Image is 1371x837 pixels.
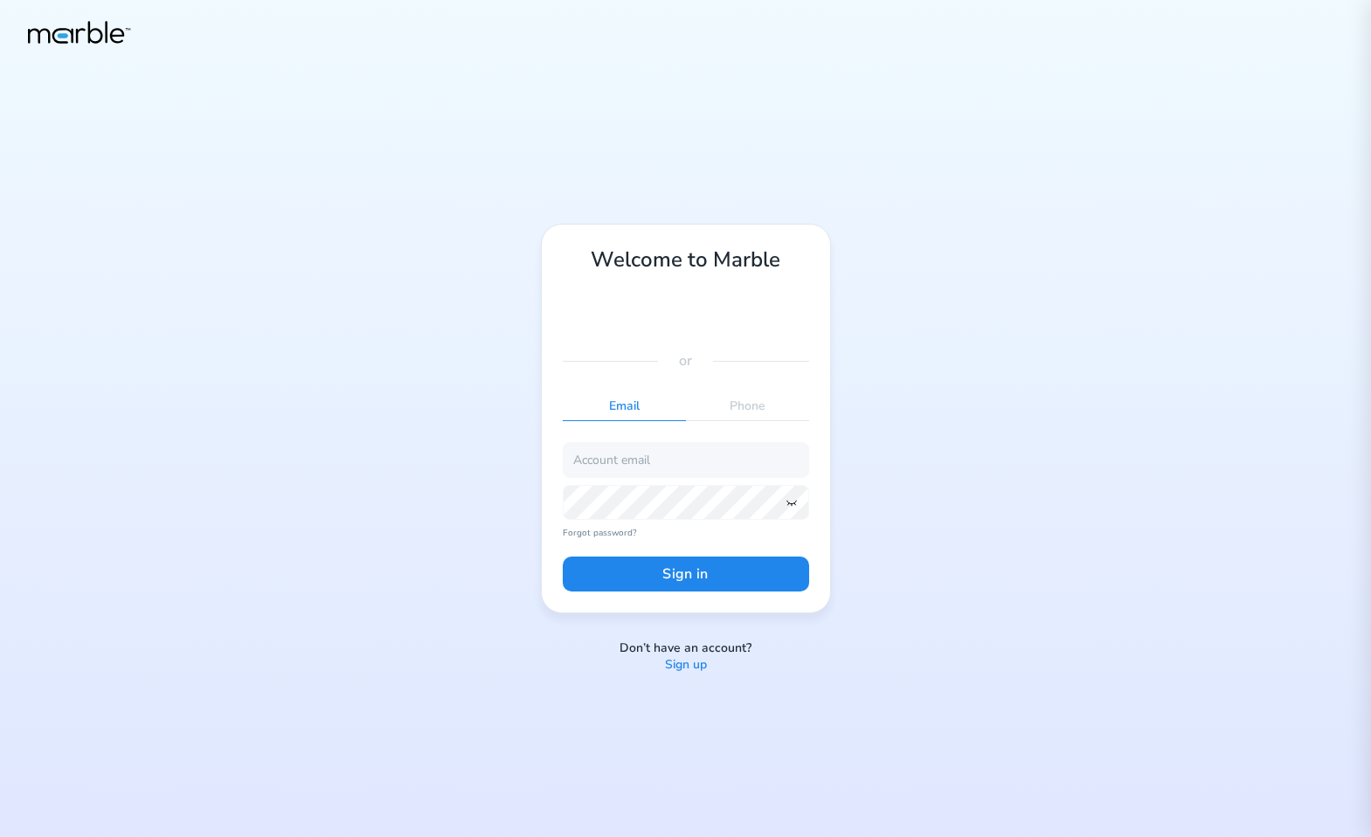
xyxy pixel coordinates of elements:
input: Account email [563,442,809,477]
p: or [679,350,692,371]
a: Forgot password? [563,527,809,539]
p: Phone [686,392,809,420]
h1: Welcome to Marble [563,246,809,273]
a: Sign up [665,657,707,674]
p: Don’t have an account? [620,640,751,657]
button: Sign in [563,557,809,591]
p: Email [563,392,686,420]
